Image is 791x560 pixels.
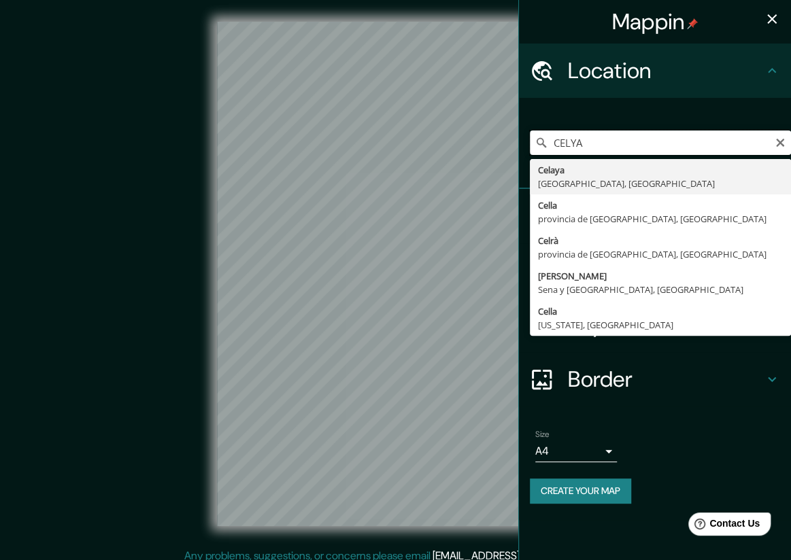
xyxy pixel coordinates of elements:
h4: Border [568,366,764,393]
div: provincia de [GEOGRAPHIC_DATA], [GEOGRAPHIC_DATA] [538,212,783,226]
button: Create your map [530,478,631,504]
canvas: Map [217,22,574,526]
div: Location [519,43,791,98]
div: Border [519,352,791,406]
div: [GEOGRAPHIC_DATA], [GEOGRAPHIC_DATA] [538,177,783,190]
div: [US_STATE], [GEOGRAPHIC_DATA] [538,318,783,332]
div: Layout [519,298,791,352]
div: A4 [535,440,617,462]
div: Style [519,243,791,298]
div: Cella [538,304,783,318]
div: Cella [538,198,783,212]
div: Celaya [538,163,783,177]
h4: Mappin [612,8,699,35]
input: Pick your city or area [530,130,791,155]
label: Size [535,429,550,440]
div: provincia de [GEOGRAPHIC_DATA], [GEOGRAPHIC_DATA] [538,247,783,261]
button: Clear [775,135,786,148]
div: [PERSON_NAME] [538,269,783,283]
div: Pins [519,189,791,243]
div: Sena y [GEOGRAPHIC_DATA], [GEOGRAPHIC_DATA] [538,283,783,296]
iframe: Help widget launcher [670,507,776,545]
h4: Location [568,57,764,84]
img: pin-icon.png [687,18,698,29]
h4: Layout [568,311,764,338]
div: Celrà [538,234,783,247]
